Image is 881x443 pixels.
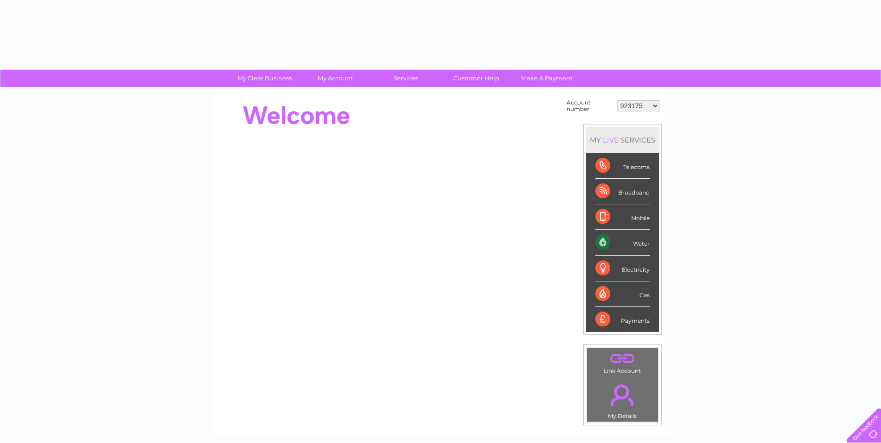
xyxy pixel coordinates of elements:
a: My Account [297,70,373,87]
td: Link Account [587,347,659,377]
div: LIVE [601,136,620,144]
a: Customer Help [438,70,515,87]
a: Services [367,70,444,87]
td: Account number [564,97,615,115]
div: Broadband [595,179,650,204]
td: My Details [587,377,659,422]
div: Gas [595,281,650,307]
div: Mobile [595,204,650,230]
div: Telecoms [595,153,650,179]
div: MY SERVICES [586,127,659,153]
div: Payments [595,307,650,332]
a: My Clear Business [226,70,303,87]
a: . [589,379,656,411]
div: Electricity [595,256,650,281]
a: . [589,350,656,366]
a: Make A Payment [509,70,585,87]
div: Water [595,230,650,255]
